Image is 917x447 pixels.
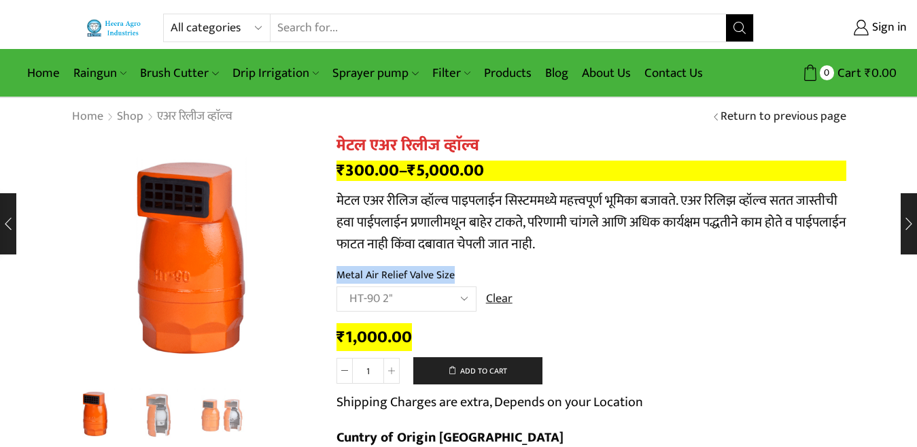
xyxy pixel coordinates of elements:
bdi: 0.00 [865,63,897,84]
a: Sprayer pump [326,57,425,89]
a: 0 Cart ₹0.00 [767,61,897,86]
a: एअर रिलीज व्हाॅल्व [156,108,233,126]
a: Product-Desgine-Templet-webside [68,386,124,442]
li: 3 / 3 [194,388,250,442]
p: Shipping Charges are extra, Depends on your Location [336,391,643,413]
bdi: 300.00 [336,156,399,184]
button: Search button [726,14,753,42]
a: Filter [426,57,477,89]
span: ₹ [407,156,416,184]
div: 1 / 3 [71,136,316,381]
a: Drip Irrigation [226,57,326,89]
a: About Us [575,57,638,89]
input: Product quantity [353,358,383,384]
a: Clear options [486,291,513,308]
span: ₹ [865,63,871,84]
span: Sign in [869,19,907,37]
span: ₹ [336,323,345,351]
a: Home [20,57,67,89]
span: ₹ [336,156,345,184]
label: Metal Air Relief Valve Size [336,267,455,283]
nav: Breadcrumb [71,108,233,126]
bdi: 5,000.00 [407,156,484,184]
span: Cart [834,64,861,82]
p: मेटल एअर रीलिज व्हॉल्व पाइपलाईन सिस्टममध्ये महत्त्वपूर्ण भूमिका बजावते. एअर रिलिझ व्हॉल्व सतत जास... [336,190,846,255]
button: Add to cart [413,357,542,384]
input: Search for... [271,14,726,42]
a: Home [71,108,104,126]
span: 0 [820,65,834,80]
a: Sign in [774,16,907,40]
a: Raingun [67,57,133,89]
bdi: 1,000.00 [336,323,412,351]
img: Metal Air Release Valve [68,386,124,442]
li: 1 / 3 [68,388,124,442]
li: 2 / 3 [131,388,187,442]
p: – [336,161,846,181]
a: 2 [131,388,187,444]
a: Shop [116,108,144,126]
a: Return to previous page [721,108,846,126]
a: Products [477,57,538,89]
h1: मेटल एअर रिलीज व्हाॅल्व [336,136,846,156]
a: 3 [194,388,250,444]
a: Brush Cutter [133,57,225,89]
a: Blog [538,57,575,89]
a: Contact Us [638,57,710,89]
